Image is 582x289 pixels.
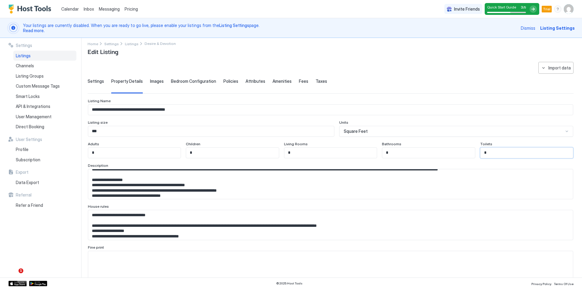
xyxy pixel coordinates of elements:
textarea: Input Field [88,169,568,199]
span: Bathrooms [382,142,401,146]
a: API & Integrations [13,101,76,112]
span: Listings [125,42,139,46]
span: Refer a Friend [16,203,43,208]
span: Units [339,120,348,125]
span: 3 [521,5,523,9]
span: User Management [16,114,52,119]
div: Listing Settings [540,25,575,31]
input: Input Field [88,105,573,115]
span: Data Export [16,180,39,185]
span: Smart Locks [16,94,40,99]
input: Input Field [88,148,181,158]
input: Input Field [480,148,573,158]
a: App Store [8,281,27,286]
a: Listings [125,40,139,47]
span: Description [88,163,108,168]
div: Dismiss [521,25,535,31]
a: Inbox [84,6,94,12]
span: Profile [16,147,28,152]
span: Referral [16,192,32,198]
a: Privacy Policy [531,280,551,287]
a: Refer a Friend [13,200,76,210]
span: API & Integrations [16,104,50,109]
span: Taxes [316,79,327,84]
span: / 5 [523,5,526,9]
span: Listing Groups [16,73,44,79]
a: User Management [13,112,76,122]
span: Listing size [88,120,108,125]
div: menu [554,5,561,13]
span: Policies [223,79,238,84]
span: Quick Start Guide [487,5,516,9]
span: Children [186,142,200,146]
a: Terms Of Use [554,280,574,287]
a: Messaging [99,6,120,12]
span: Direct Booking [16,124,44,129]
span: Invite Friends [454,6,480,12]
a: Data Export [13,177,76,188]
a: Direct Booking [13,122,76,132]
span: 1 [18,268,23,273]
iframe: Intercom live chat [6,268,21,283]
span: Bedroom Configuration [171,79,216,84]
textarea: Input Field [88,210,568,240]
div: Breadcrumb [104,40,119,47]
a: Listing Groups [13,71,76,81]
span: Home [88,42,98,46]
span: Pricing [125,6,138,12]
div: Import data [548,65,571,71]
span: Settings [104,42,119,46]
button: Import data [538,62,574,74]
a: Channels [13,61,76,71]
span: © 2025 Host Tools [276,281,303,285]
a: Home [88,40,98,47]
a: Smart Locks [13,91,76,102]
span: Listing Name [88,99,111,103]
span: Channels [16,63,34,69]
input: Input Field [284,148,377,158]
input: Input Field [88,126,334,136]
span: Settings [88,79,104,84]
span: Breadcrumb [145,41,176,46]
div: Breadcrumb [125,40,139,47]
span: Settings [16,43,32,48]
div: User profile [564,4,574,14]
a: Read more. [23,28,45,33]
textarea: Input Field [88,251,573,281]
span: Listings [16,53,31,59]
a: Host Tools Logo [8,5,54,14]
span: House rules [88,204,109,209]
span: Fine print [88,245,104,250]
a: Settings [104,40,119,47]
span: Living Rooms [284,142,308,146]
input: Input Field [186,148,279,158]
a: Calendar [61,6,79,12]
a: Listing Settings [219,23,249,28]
a: Listings [13,51,76,61]
span: Amenities [273,79,292,84]
span: Custom Message Tags [16,83,60,89]
span: Attributes [246,79,265,84]
span: Your listings are currently disabled. When you are ready to go live, please enable your listings ... [23,23,517,33]
span: Square Feet [344,129,368,134]
input: Input Field [382,148,475,158]
span: Fees [299,79,308,84]
span: Toilets [480,142,492,146]
span: Images [150,79,164,84]
span: Export [16,170,28,175]
a: Subscription [13,155,76,165]
a: Profile [13,144,76,155]
span: Subscription [16,157,40,163]
a: Google Play Store [29,281,47,286]
div: Breadcrumb [88,40,98,47]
